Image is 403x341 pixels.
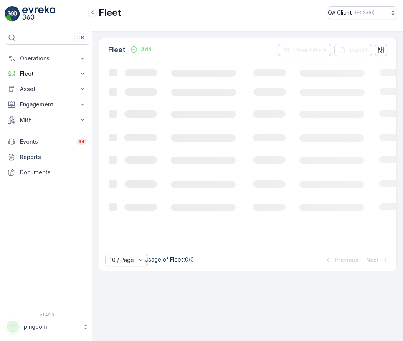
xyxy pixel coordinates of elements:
[5,66,89,81] button: Fleet
[278,44,331,56] button: Clear Filters
[328,6,397,19] button: QA Client(+03:00)
[127,45,155,54] button: Add
[20,153,86,161] p: Reports
[328,9,352,17] p: QA Client
[5,112,89,127] button: MRF
[5,313,89,317] span: v 1.49.3
[20,116,74,124] p: MRF
[5,6,20,22] img: logo
[5,134,89,149] a: Events34
[22,6,55,22] img: logo_light-DOdMpM7g.png
[350,46,367,54] p: Export
[293,46,327,54] p: Clear Filters
[145,256,194,263] p: Usage of Fleet : 0/0
[108,45,126,55] p: Fleet
[78,139,85,145] p: 34
[20,55,74,62] p: Operations
[334,44,372,56] button: Export
[355,10,375,16] p: ( +03:00 )
[20,85,74,93] p: Asset
[99,7,121,19] p: Fleet
[20,70,74,78] p: Fleet
[20,101,74,108] p: Engagement
[5,165,89,180] a: Documents
[76,35,84,41] p: ⌘B
[141,46,152,53] p: Add
[335,256,358,264] p: Previous
[20,138,72,146] p: Events
[366,256,379,264] p: Next
[5,149,89,165] a: Reports
[5,319,89,335] button: PPpingdom
[20,169,86,176] p: Documents
[5,97,89,112] button: Engagement
[5,81,89,97] button: Asset
[5,51,89,66] button: Operations
[365,255,390,265] button: Next
[7,321,19,333] div: PP
[323,255,359,265] button: Previous
[24,323,79,331] p: pingdom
